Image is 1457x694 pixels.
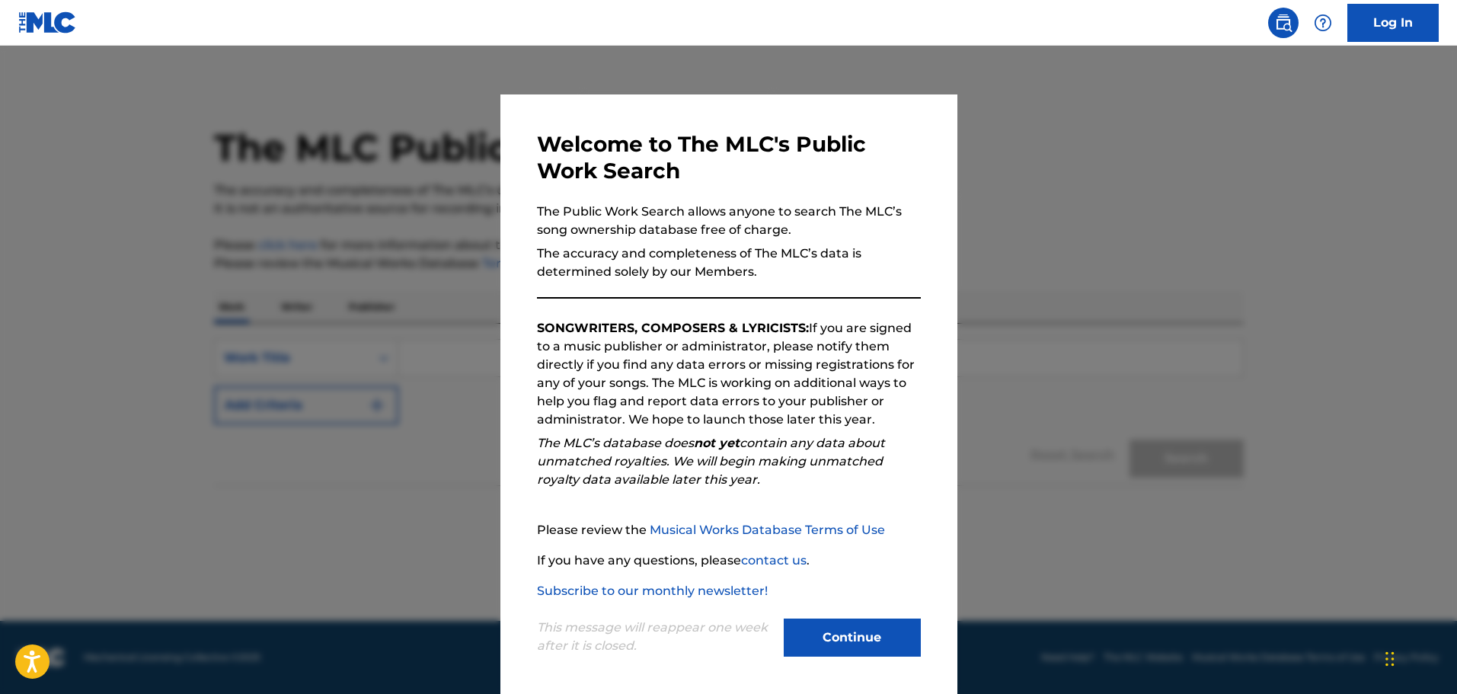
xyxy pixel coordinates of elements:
img: MLC Logo [18,11,77,34]
p: The Public Work Search allows anyone to search The MLC’s song ownership database free of charge. [537,203,921,239]
a: Log In [1347,4,1439,42]
div: Drag [1385,636,1395,682]
strong: SONGWRITERS, COMPOSERS & LYRICISTS: [537,321,809,335]
strong: not yet [694,436,740,450]
p: The accuracy and completeness of The MLC’s data is determined solely by our Members. [537,245,921,281]
a: contact us [741,553,807,568]
em: The MLC’s database does contain any data about unmatched royalties. We will begin making unmatche... [537,436,885,487]
img: help [1314,14,1332,32]
a: Public Search [1268,8,1299,38]
img: search [1274,14,1292,32]
p: If you have any questions, please . [537,552,921,570]
p: If you are signed to a music publisher or administrator, please notify them directly if you find ... [537,319,921,429]
button: Continue [784,619,921,657]
a: Subscribe to our monthly newsletter! [537,584,768,598]
h3: Welcome to The MLC's Public Work Search [537,131,921,184]
div: Help [1308,8,1338,38]
p: Please review the [537,521,921,539]
a: Musical Works Database Terms of Use [650,523,885,537]
iframe: Chat Widget [1381,621,1457,694]
p: This message will reappear one week after it is closed. [537,619,775,655]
